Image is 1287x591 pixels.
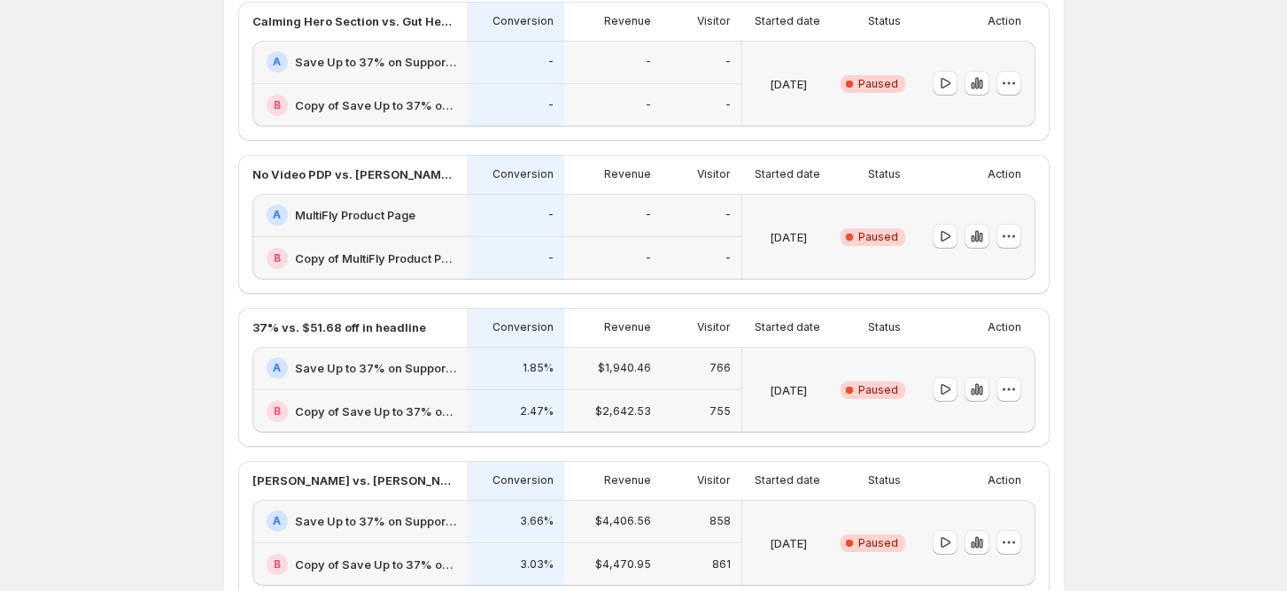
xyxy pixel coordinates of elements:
p: 755 [709,404,731,418]
p: Conversion [492,320,554,334]
h2: B [274,98,281,112]
span: Paused [858,536,898,550]
span: Paused [858,383,898,397]
p: - [725,55,731,69]
p: 37% vs. $51.68 off in headline [252,319,426,336]
p: 1.85% [523,361,554,375]
p: Status [868,167,901,181]
p: Conversion [492,167,554,181]
p: [DATE] [770,534,807,552]
p: 861 [712,557,731,572]
p: Visitor [697,167,731,181]
p: Conversion [492,473,554,487]
p: 766 [709,361,731,375]
p: 3.66% [520,514,554,528]
p: - [548,98,554,112]
p: - [548,251,554,265]
p: Started date [755,167,820,181]
p: Status [868,473,901,487]
h2: B [274,557,281,572]
p: Started date [755,473,820,487]
p: [DATE] [770,228,807,246]
p: Visitor [697,473,731,487]
p: Revenue [604,320,651,334]
h2: A [273,361,281,375]
p: Visitor [697,14,731,28]
h2: A [273,55,281,69]
p: - [548,55,554,69]
p: Started date [755,14,820,28]
h2: Save Up to 37% on Support Pro [295,53,456,71]
span: Paused [858,77,898,91]
h2: B [274,251,281,265]
p: $2,642.53 [595,404,651,418]
p: - [646,55,651,69]
p: Action [988,14,1021,28]
p: $1,940.46 [598,361,651,375]
p: 858 [709,514,731,528]
p: [PERSON_NAME] vs. [PERSON_NAME] [252,472,456,489]
p: $4,406.56 [595,514,651,528]
h2: MultiFly Product Page [295,206,415,224]
h2: Save Up to 37% on Support Pro [295,359,456,377]
p: Status [868,14,901,28]
p: - [646,251,651,265]
p: $4,470.95 [595,557,651,572]
h2: Copy of Save Up to 37% on Support Pro [295,403,456,420]
p: Action [988,473,1021,487]
p: Revenue [604,167,651,181]
p: - [548,208,554,222]
p: - [725,251,731,265]
p: Status [868,320,901,334]
p: Conversion [492,14,554,28]
p: Revenue [604,14,651,28]
p: - [646,98,651,112]
h2: Copy of Save Up to 37% on Support Pro [295,96,456,114]
h2: A [273,208,281,222]
span: Paused [858,230,898,244]
p: No Video PDP vs. [PERSON_NAME] on PDP [252,165,456,183]
p: - [646,208,651,222]
h2: A [273,514,281,528]
p: Started date [755,320,820,334]
p: [DATE] [770,75,807,93]
h2: Copy of Save Up to 37% on Support Pro [295,556,456,573]
p: - [725,98,731,112]
p: Action [988,320,1021,334]
p: Action [988,167,1021,181]
p: - [725,208,731,222]
h2: B [274,404,281,418]
h2: Copy of MultiFly Product Page [295,249,456,267]
p: 2.47% [520,404,554,418]
p: [DATE] [770,381,807,399]
p: Revenue [604,473,651,487]
p: Visitor [697,320,731,334]
p: 3.03% [520,557,554,572]
p: Calming Hero Section vs. Gut Hero Section [252,12,456,30]
h2: Save Up to 37% on Support Pro [295,512,456,530]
